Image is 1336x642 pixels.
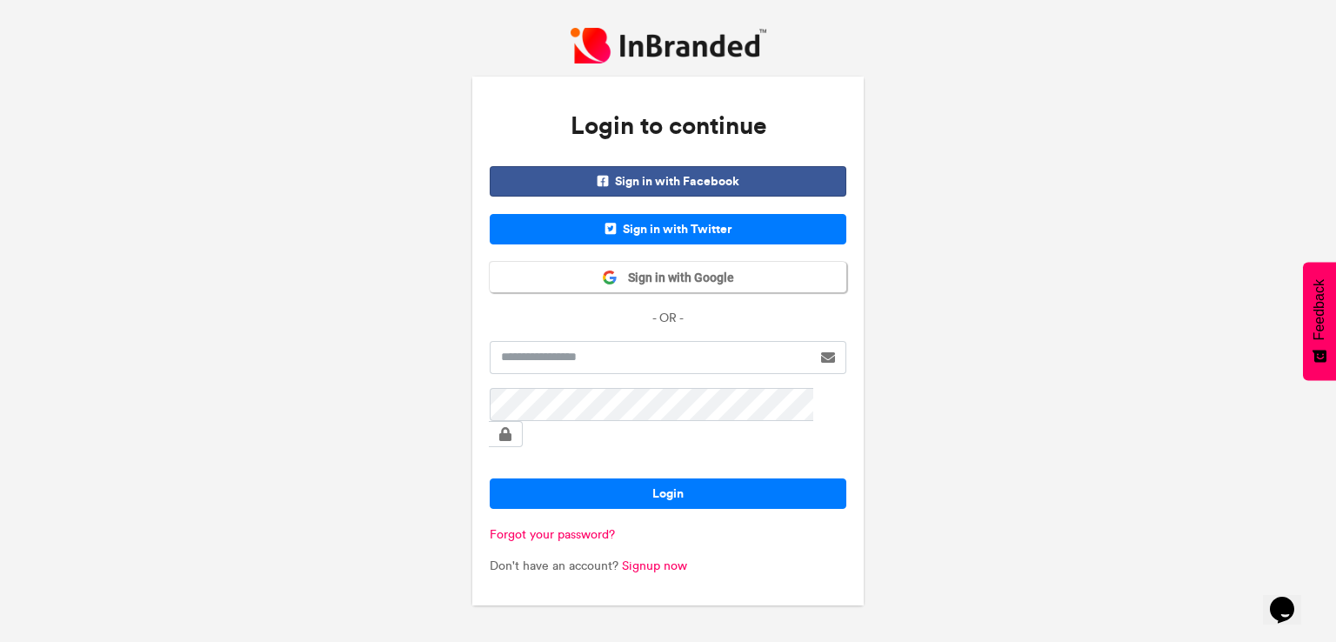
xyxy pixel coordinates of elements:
a: Forgot your password? [490,527,615,542]
span: Sign in with Facebook [490,166,846,197]
p: - OR - [490,310,846,327]
span: Sign in with Google [618,270,734,287]
p: Don't have an account? [490,558,846,575]
button: Feedback - Show survey [1303,262,1336,380]
button: Sign in with Google [490,262,846,292]
h3: Login to continue [490,94,846,158]
img: InBranded Logo [571,28,766,64]
span: Feedback [1312,279,1327,340]
iframe: chat widget [1263,572,1319,625]
span: Sign in with Twitter [490,214,846,244]
button: Login [490,478,846,509]
a: Signup now [622,558,687,573]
